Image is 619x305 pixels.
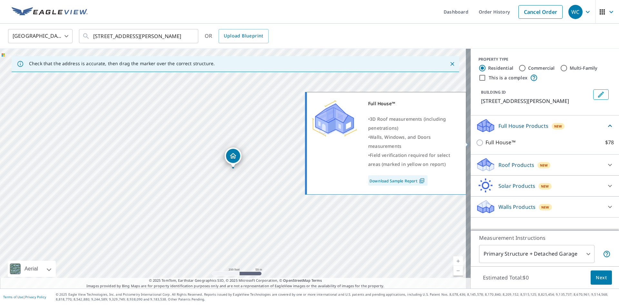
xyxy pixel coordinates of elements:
[554,124,562,129] span: New
[498,161,534,169] p: Roof Products
[93,27,185,45] input: Search by address or latitude-longitude
[3,295,23,299] a: Terms of Use
[479,245,594,263] div: Primary Structure + Detached Garage
[486,138,516,147] p: Full House™
[448,60,457,68] button: Close
[453,266,463,276] a: Current Level 17, Zoom Out
[224,32,263,40] span: Upload Blueprint
[311,278,322,283] a: Terms
[481,89,506,95] p: BUILDING ID
[368,133,458,151] div: •
[219,29,268,43] a: Upload Blueprint
[498,203,535,211] p: Walls Products
[368,116,446,131] span: 3D Roof measurements (including penetrations)
[489,75,527,81] label: This is a complex
[368,175,427,186] a: Download Sample Report
[541,184,549,189] span: New
[478,56,611,62] div: PROPERTY TYPE
[25,295,46,299] a: Privacy Policy
[368,151,458,169] div: •
[23,261,40,277] div: Aerial
[481,97,591,105] p: [STREET_ADDRESS][PERSON_NAME]
[8,27,73,45] div: [GEOGRAPHIC_DATA]
[225,147,241,168] div: Dropped pin, building 1, Residential property, 119 5 AVE N WARMAN SK S0K0A1
[488,65,513,71] label: Residential
[570,65,598,71] label: Multi-Family
[479,234,611,242] p: Measurement Instructions
[568,5,583,19] div: WC
[368,115,458,133] div: •
[418,178,426,184] img: Pdf Icon
[541,205,549,210] span: New
[368,134,431,149] span: Walls, Windows, and Doors measurements
[498,122,548,130] p: Full House Products
[56,292,616,302] p: © 2025 Eagle View Technologies, Inc. and Pictometry International Corp. All Rights Reserved. Repo...
[603,250,611,258] span: Your report will include the primary structure and a detached garage if one exists.
[476,157,614,173] div: Roof ProductsNew
[476,178,614,194] div: Solar ProductsNew
[368,99,458,108] div: Full House™
[29,61,215,66] p: Check that the address is accurate, then drag the marker over the correct structure.
[12,7,88,17] img: EV Logo
[540,163,548,168] span: New
[476,118,614,133] div: Full House ProductsNew
[476,199,614,215] div: Walls ProductsNew
[596,274,607,282] span: Next
[453,256,463,266] a: Current Level 17, Zoom In
[368,152,450,167] span: Field verification required for select areas (marked in yellow on report)
[8,261,56,277] div: Aerial
[283,278,310,283] a: OpenStreetMap
[498,182,535,190] p: Solar Products
[149,278,322,283] span: © 2025 TomTom, Earthstar Geographics SIO, © 2025 Microsoft Corporation, ©
[593,89,609,100] button: Edit building 1
[3,295,46,299] p: |
[312,99,357,138] img: Premium
[518,5,563,19] a: Cancel Order
[605,138,614,147] p: $78
[205,29,269,43] div: OR
[528,65,555,71] label: Commercial
[591,270,612,285] button: Next
[478,270,534,285] p: Estimated Total: $0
